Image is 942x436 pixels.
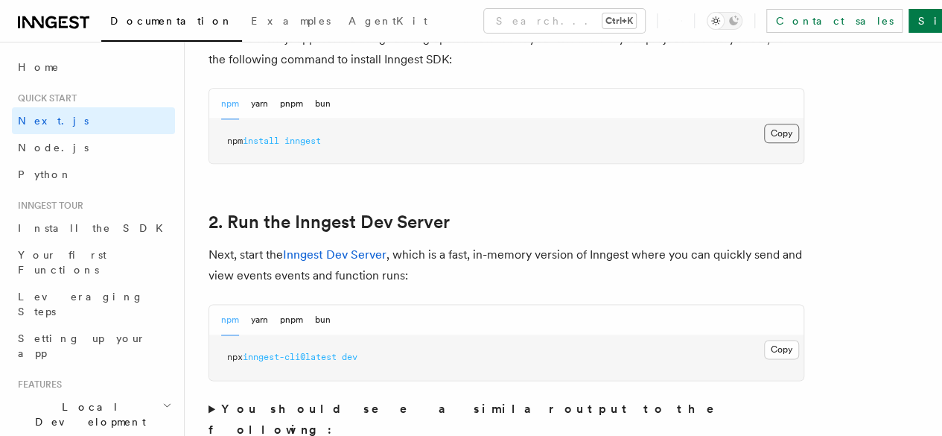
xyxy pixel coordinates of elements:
span: Local Development [12,399,162,429]
span: Quick start [12,92,77,104]
button: pnpm [280,305,303,335]
a: 2. Run the Inngest Dev Server [209,212,450,233]
span: Your first Functions [18,249,106,276]
span: Documentation [110,15,233,27]
button: Copy [764,340,799,359]
a: Documentation [101,4,242,42]
button: yarn [251,89,268,119]
span: dev [342,352,357,362]
span: Install the SDK [18,222,172,234]
a: Setting up your app [12,325,175,367]
span: Examples [251,15,331,27]
a: Examples [242,4,340,40]
a: Contact sales [766,9,903,33]
a: Home [12,54,175,80]
span: inngest-cli@latest [243,352,337,362]
span: Next.js [18,115,89,127]
kbd: Ctrl+K [602,13,636,28]
button: Local Development [12,394,175,435]
button: npm [221,89,239,119]
span: Setting up your app [18,332,146,359]
button: bun [315,305,331,335]
span: AgentKit [349,15,427,27]
button: Toggle dark mode [707,12,742,30]
a: Install the SDK [12,215,175,241]
a: Python [12,161,175,188]
span: Home [18,60,60,75]
button: Search...Ctrl+K [484,9,645,33]
a: Node.js [12,134,175,161]
button: Copy [764,124,799,143]
a: Leveraging Steps [12,283,175,325]
span: install [243,136,279,146]
span: Python [18,168,72,180]
span: Features [12,379,62,391]
span: Inngest tour [12,200,83,212]
span: npm [227,136,243,146]
span: Leveraging Steps [18,291,144,317]
a: AgentKit [340,4,436,40]
p: Next, start the , which is a fast, in-memory version of Inngest where you can quickly send and vi... [209,244,804,286]
span: inngest [284,136,321,146]
button: yarn [251,305,268,335]
button: bun [315,89,331,119]
a: Inngest Dev Server [283,247,386,262]
a: Your first Functions [12,241,175,283]
a: Next.js [12,107,175,134]
button: npm [221,305,239,335]
span: npx [227,352,243,362]
p: With the Next.js app now running running open a new tab in your terminal. In your project directo... [209,28,804,70]
button: pnpm [280,89,303,119]
span: Node.js [18,142,89,154]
